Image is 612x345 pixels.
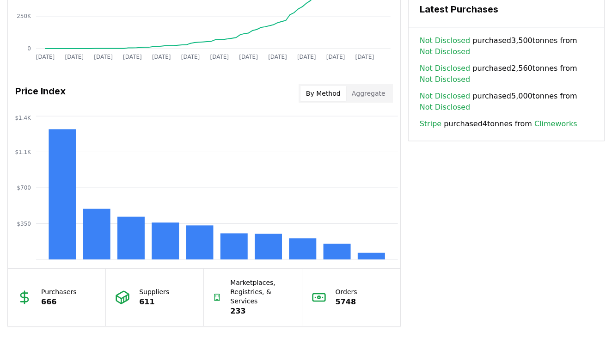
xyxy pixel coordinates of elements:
tspan: [DATE] [268,54,287,60]
tspan: $700 [17,185,31,191]
tspan: [DATE] [297,54,316,60]
span: purchased 2,560 tonnes from [420,63,593,85]
p: Suppliers [139,287,169,296]
h3: Price Index [15,84,66,103]
button: By Method [300,86,346,101]
a: Not Disclosed [420,46,471,57]
tspan: [DATE] [36,54,55,60]
button: Aggregate [346,86,391,101]
a: Not Disclosed [420,63,471,74]
p: 233 [230,306,292,317]
p: 666 [41,296,77,308]
a: Not Disclosed [420,74,471,85]
tspan: 250K [17,13,31,19]
tspan: [DATE] [210,54,229,60]
tspan: $1.4K [15,115,31,121]
p: Marketplaces, Registries, & Services [230,278,292,306]
a: Not Disclosed [420,102,471,113]
tspan: $350 [17,221,31,227]
span: purchased 5,000 tonnes from [420,91,593,113]
a: Climeworks [534,118,577,129]
p: 5748 [336,296,357,308]
tspan: [DATE] [152,54,171,60]
tspan: 0 [27,45,31,52]
p: 611 [139,296,169,308]
a: Not Disclosed [420,35,471,46]
tspan: [DATE] [355,54,374,60]
tspan: [DATE] [181,54,200,60]
p: Purchasers [41,287,77,296]
span: purchased 4 tonnes from [420,118,577,129]
tspan: [DATE] [65,54,84,60]
a: Not Disclosed [420,91,471,102]
a: Stripe [420,118,441,129]
tspan: [DATE] [239,54,258,60]
tspan: $1.1K [15,149,31,155]
span: purchased 3,500 tonnes from [420,35,593,57]
h3: Latest Purchases [420,2,593,16]
tspan: [DATE] [94,54,113,60]
tspan: [DATE] [326,54,345,60]
tspan: [DATE] [123,54,142,60]
p: Orders [336,287,357,296]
